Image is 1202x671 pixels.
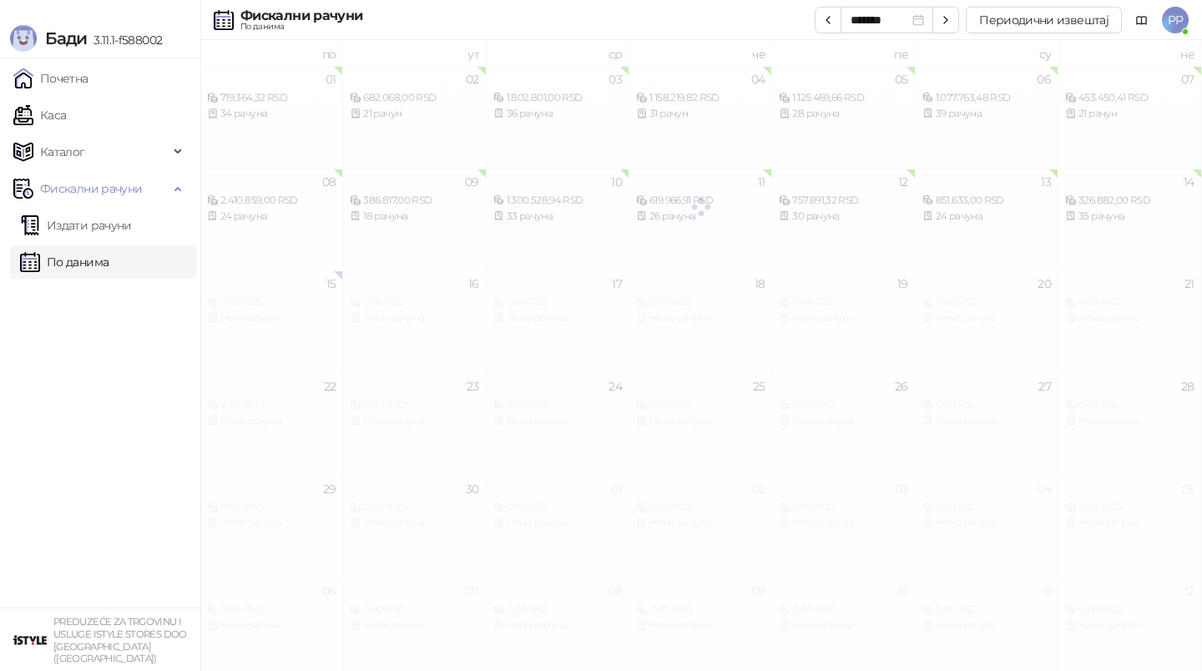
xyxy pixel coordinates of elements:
span: 3.11.1-f588002 [87,33,162,48]
a: Документација [1129,7,1155,33]
div: По данима [240,23,362,31]
a: Каса [13,98,66,132]
span: PP [1162,7,1189,33]
a: По данима [20,245,109,279]
div: Фискални рачуни [240,9,362,23]
span: Бади [45,28,87,48]
small: PREDUZEĆE ZA TRGOVINU I USLUGE ISTYLE STORES DOO [GEOGRAPHIC_DATA] ([GEOGRAPHIC_DATA]) [53,616,187,664]
span: Фискални рачуни [40,172,142,205]
img: 64x64-companyLogo-77b92cf4-9946-4f36-9751-bf7bb5fd2c7d.png [13,623,47,657]
span: Каталог [40,135,85,169]
img: Logo [10,25,37,52]
a: Почетна [13,62,88,95]
button: Периодични извештај [966,7,1122,33]
a: Издати рачуни [20,209,132,242]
